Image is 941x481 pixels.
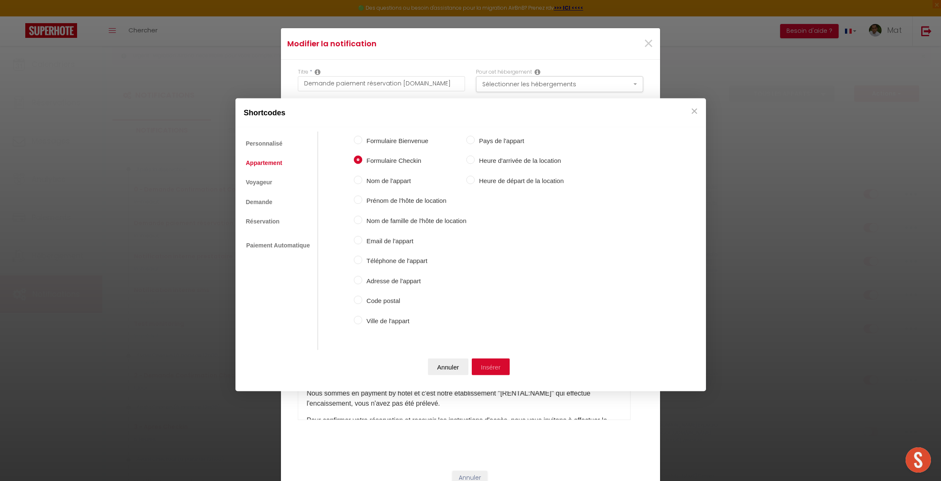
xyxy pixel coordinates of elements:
button: Insérer [472,359,510,375]
label: Heure de départ de la location [475,175,564,186]
label: Email de l'appart [362,236,466,246]
label: Formulaire Bienvenue [362,136,466,146]
label: Téléphone de l'appart [362,256,466,266]
a: Paiement Automatique [242,237,315,253]
div: Shortcodes [235,98,706,127]
label: Nom de famille de l'hôte de location [362,216,466,226]
button: Annuler [428,359,468,375]
label: Nom de l'appart [362,175,466,186]
a: Appartement [242,155,286,170]
label: Formulaire Checkin [362,156,466,166]
a: Demande [242,194,277,209]
label: Pays de l'appart [475,136,564,146]
a: Réservation [242,214,284,229]
a: Personnalisé [242,136,287,151]
a: Voyageur [242,175,277,190]
label: Heure d'arrivée de la location [475,156,564,166]
label: Adresse de l'appart [362,276,466,286]
label: Code postal [362,296,466,306]
label: Ville de l'appart [362,316,466,326]
button: Close [688,102,701,119]
label: Prénom de l'hôte de location [362,196,466,206]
